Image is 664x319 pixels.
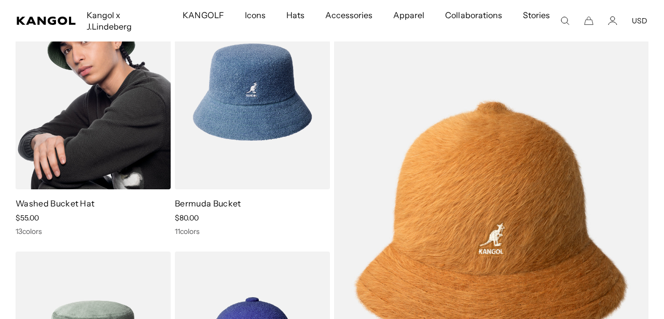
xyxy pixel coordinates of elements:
button: Cart [584,16,593,25]
span: $55.00 [16,213,39,223]
div: 11 colors [175,227,330,236]
a: Kangol [17,17,76,25]
a: Washed Bucket Hat [16,198,94,209]
span: $80.00 [175,213,199,223]
summary: Search here [560,16,570,25]
button: USD [632,16,647,25]
a: Account [608,16,617,25]
a: Bermuda Bucket [175,198,241,209]
div: 13 colors [16,227,171,236]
